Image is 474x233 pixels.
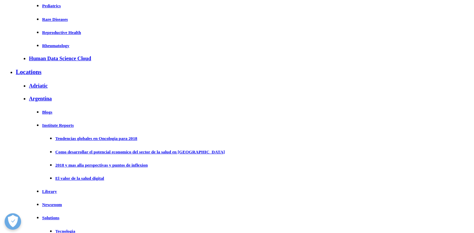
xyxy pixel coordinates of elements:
[42,202,471,207] a: Newsroom
[55,136,471,141] a: Tendencias globales en Oncologia para 2018
[29,83,471,89] a: Adriatic
[42,110,471,115] a: Blogs
[29,56,471,62] a: Human Data Science Cloud
[16,68,471,76] a: Locations
[5,213,21,230] button: Open Preferences
[29,96,471,102] a: Argentina
[55,149,471,155] a: Como desarrollar el potencial economico del sector de la salud en [GEOGRAPHIC_DATA]
[55,163,471,168] a: 2018 y mas alla perspectivas y puntos de inflexion
[42,17,471,22] a: Rare Diseases
[42,43,471,48] a: Rheumatology
[42,189,471,194] a: Library
[42,30,471,35] a: Reproductive Health
[55,176,471,181] a: El valor de la salud digital
[42,215,471,220] a: Solutions
[42,3,471,9] a: Pediatrics
[42,123,471,128] a: Institute Reports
